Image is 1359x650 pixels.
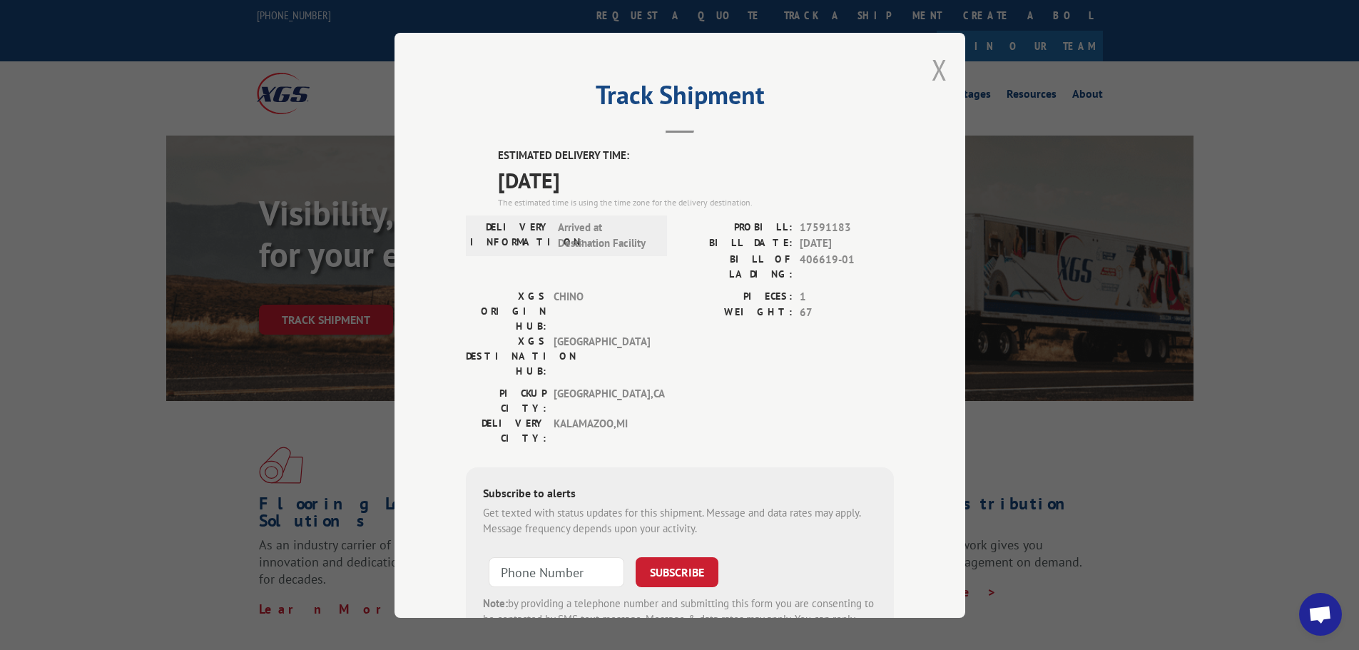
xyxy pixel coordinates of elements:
[800,305,894,321] span: 67
[680,235,793,252] label: BILL DATE:
[1299,593,1342,636] div: Open chat
[483,504,877,537] div: Get texted with status updates for this shipment. Message and data rates may apply. Message frequ...
[554,415,650,445] span: KALAMAZOO , MI
[470,219,551,251] label: DELIVERY INFORMATION:
[483,484,877,504] div: Subscribe to alerts
[554,333,650,378] span: [GEOGRAPHIC_DATA]
[680,305,793,321] label: WEIGHT:
[498,163,894,195] span: [DATE]
[636,557,718,586] button: SUBSCRIBE
[498,148,894,164] label: ESTIMATED DELIVERY TIME:
[466,415,546,445] label: DELIVERY CITY:
[554,288,650,333] span: CHINO
[466,385,546,415] label: PICKUP CITY:
[466,85,894,112] h2: Track Shipment
[466,333,546,378] label: XGS DESTINATION HUB:
[466,288,546,333] label: XGS ORIGIN HUB:
[489,557,624,586] input: Phone Number
[680,288,793,305] label: PIECES:
[932,51,947,88] button: Close modal
[558,219,654,251] span: Arrived at Destination Facility
[483,596,508,609] strong: Note:
[680,219,793,235] label: PROBILL:
[554,385,650,415] span: [GEOGRAPHIC_DATA] , CA
[800,235,894,252] span: [DATE]
[498,195,894,208] div: The estimated time is using the time zone for the delivery destination.
[800,251,894,281] span: 406619-01
[800,219,894,235] span: 17591183
[483,595,877,644] div: by providing a telephone number and submitting this form you are consenting to be contacted by SM...
[680,251,793,281] label: BILL OF LADING:
[800,288,894,305] span: 1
